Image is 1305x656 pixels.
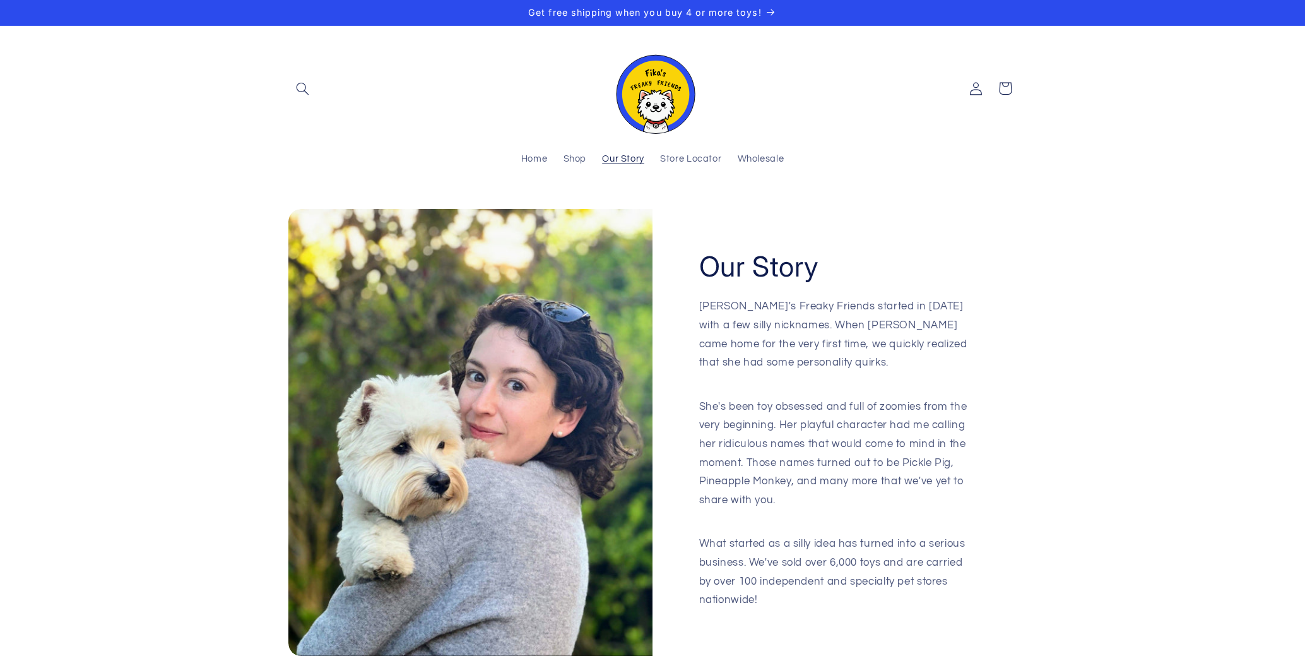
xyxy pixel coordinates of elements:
[699,249,819,285] h2: Our Story
[603,39,702,139] a: Fika's Freaky Friends
[660,153,721,165] span: Store Locator
[513,146,555,174] a: Home
[528,7,761,18] span: Get free shipping when you buy 4 or more toys!
[602,153,644,165] span: Our Story
[594,146,652,174] a: Our Story
[288,74,317,103] summary: Search
[738,153,784,165] span: Wholesale
[699,535,971,609] p: What started as a silly idea has turned into a serious business. We've sold over 6,000 toys and a...
[729,146,792,174] a: Wholesale
[608,44,697,134] img: Fika's Freaky Friends
[699,297,971,391] p: [PERSON_NAME]'s Freaky Friends started in [DATE] with a few silly nicknames. When [PERSON_NAME] c...
[555,146,594,174] a: Shop
[652,146,729,174] a: Store Locator
[564,153,587,165] span: Shop
[699,398,971,528] p: She's been toy obsessed and full of zoomies from the very beginning. Her playful character had me...
[521,153,548,165] span: Home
